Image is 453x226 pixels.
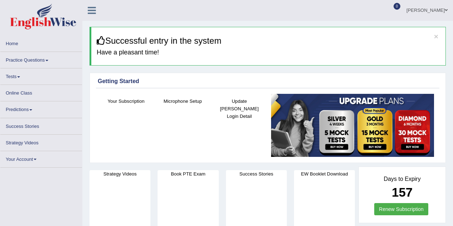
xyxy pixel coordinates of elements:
[97,36,440,45] h3: Successful entry in the system
[97,49,440,56] h4: Have a pleasant time!
[271,94,434,157] img: small5.jpg
[0,101,82,115] a: Predictions
[0,68,82,82] a: Tests
[158,97,207,105] h4: Microphone Setup
[0,151,82,165] a: Your Account
[294,170,355,178] h4: EW Booklet Download
[0,135,82,149] a: Strategy Videos
[0,35,82,49] a: Home
[215,97,264,120] h4: Update [PERSON_NAME] Login Detail
[434,33,438,40] button: ×
[226,170,287,178] h4: Success Stories
[101,97,151,105] h4: Your Subscription
[0,118,82,132] a: Success Stories
[367,176,438,182] h4: Days to Expiry
[0,52,82,66] a: Practice Questions
[98,77,438,86] div: Getting Started
[374,203,428,215] a: Renew Subscription
[0,85,82,99] a: Online Class
[392,185,413,199] b: 157
[394,3,401,10] span: 0
[158,170,218,178] h4: Book PTE Exam
[90,170,150,178] h4: Strategy Videos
